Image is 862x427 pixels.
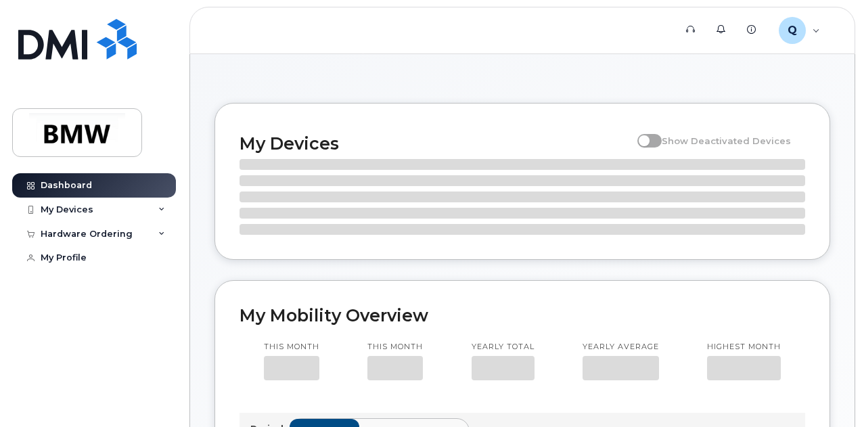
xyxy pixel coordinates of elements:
[662,135,791,146] span: Show Deactivated Devices
[367,342,423,353] p: This month
[707,342,781,353] p: Highest month
[240,133,631,154] h2: My Devices
[240,305,805,325] h2: My Mobility Overview
[583,342,659,353] p: Yearly average
[264,342,319,353] p: This month
[637,128,648,139] input: Show Deactivated Devices
[472,342,535,353] p: Yearly total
